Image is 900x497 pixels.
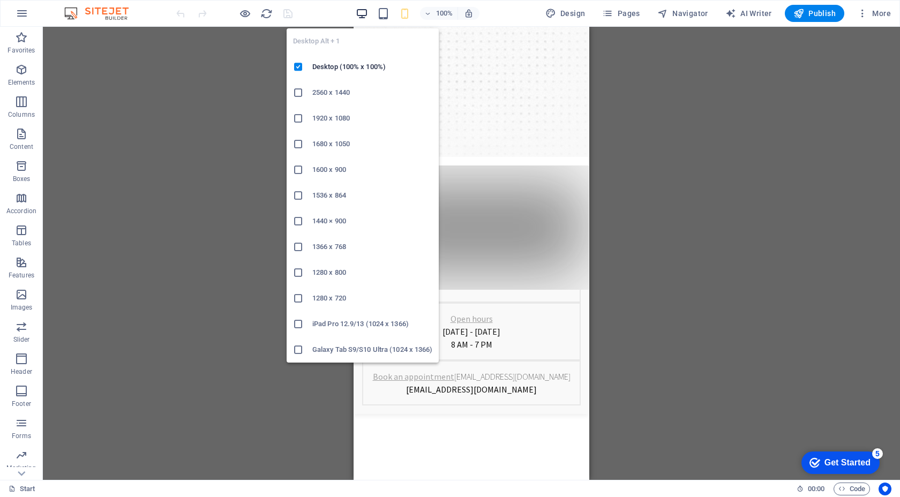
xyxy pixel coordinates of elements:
[79,2,90,13] div: 5
[879,483,891,495] button: Usercentrics
[541,5,590,22] button: Design
[312,163,432,176] h6: 1600 x 900
[815,485,817,493] span: :
[9,271,34,280] p: Features
[312,61,432,73] h6: Desktop (100% x 100%)
[725,8,772,19] span: AI Writer
[12,400,31,408] p: Footer
[312,240,432,253] h6: 1366 x 768
[13,175,31,183] p: Boxes
[10,142,33,151] p: Content
[312,215,432,228] h6: 1440 × 900
[721,5,776,22] button: AI Writer
[653,5,712,22] button: Navigator
[785,5,844,22] button: Publish
[7,46,35,55] p: Favorites
[62,7,142,20] img: Editor Logo
[312,292,432,305] h6: 1280 x 720
[436,7,453,20] h6: 100%
[260,7,273,20] button: reload
[602,8,640,19] span: Pages
[8,110,35,119] p: Columns
[6,464,36,472] p: Marketing
[838,483,865,495] span: Code
[857,8,891,19] span: More
[598,5,644,22] button: Pages
[6,207,36,215] p: Accordion
[834,483,870,495] button: Code
[13,335,30,344] p: Slider
[545,8,586,19] span: Design
[12,432,31,440] p: Forms
[312,343,432,356] h6: Galaxy Tab S9/S10 Ultra (1024 x 1366)
[312,318,432,330] h6: iPad Pro 12.9/13 (1024 x 1366)
[312,266,432,279] h6: 1280 x 800
[9,483,35,495] a: Click to cancel selection. Double-click to open Pages
[541,5,590,22] div: Design (Ctrl+Alt+Y)
[312,138,432,150] h6: 1680 x 1050
[793,8,836,19] span: Publish
[8,78,35,87] p: Elements
[420,7,458,20] button: 100%
[9,5,87,28] div: Get Started 5 items remaining, 0% complete
[808,483,824,495] span: 00 00
[312,112,432,125] h6: 1920 x 1080
[797,483,825,495] h6: Session time
[11,303,33,312] p: Images
[312,86,432,99] h6: 2560 x 1440
[11,367,32,376] p: Header
[657,8,708,19] span: Navigator
[12,239,31,247] p: Tables
[853,5,895,22] button: More
[32,12,78,21] div: Get Started
[312,189,432,202] h6: 1536 x 864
